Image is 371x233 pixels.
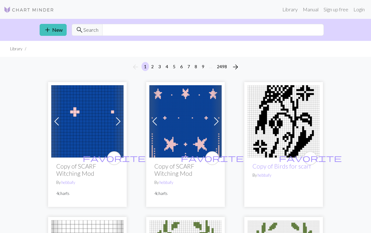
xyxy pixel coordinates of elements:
[56,180,119,186] p: By
[107,151,121,165] button: favourite
[83,152,146,164] i: favourite
[252,172,315,178] p: By
[154,180,217,186] p: By
[40,24,67,36] a: New
[181,152,244,164] i: favourite
[129,62,242,72] nav: Page navigation
[149,62,156,71] button: 2
[185,62,192,71] button: 7
[51,118,124,124] a: BLUE Big Star WIDE Witching Mod
[149,85,222,158] img: BLUE Big Star WIDE Witching Mod
[229,62,242,72] button: Next
[10,46,22,52] li: Library
[83,153,146,163] span: favorite
[214,62,230,71] button: 2498
[178,62,185,71] button: 6
[232,63,239,71] span: arrow_forward
[303,151,317,165] button: favourite
[232,63,239,71] i: Next
[199,62,207,71] button: 9
[4,6,54,14] img: Logo
[163,62,171,71] button: 4
[351,3,367,16] a: Login
[247,118,320,124] a: Birds for scarf Part 1
[321,3,351,16] a: Sign up free
[154,191,217,197] p: 4 charts
[156,62,163,71] button: 3
[170,62,178,71] button: 5
[247,85,320,158] img: Birds for scarf Part 1
[154,163,217,177] h2: Copy of SCARF Witching Mod
[149,118,222,124] a: BLUE Big Star WIDE Witching Mod
[257,173,271,178] a: hebbafy
[51,85,124,158] img: BLUE Big Star WIDE Witching Mod
[56,163,119,177] h2: Copy of SCARF Witching Mod
[300,3,321,16] a: Manual
[44,25,51,34] span: add
[279,152,342,164] i: favourite
[159,180,173,185] a: hebbafy
[181,153,244,163] span: favorite
[192,62,200,71] button: 8
[76,25,83,34] span: search
[280,3,300,16] a: Library
[252,163,311,170] a: Copy of Birds for scarf
[83,26,98,34] span: Search
[61,180,75,185] a: hebbafy
[56,191,119,197] p: 4 charts
[141,62,149,71] button: 1
[279,153,342,163] span: favorite
[205,151,219,165] button: favourite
